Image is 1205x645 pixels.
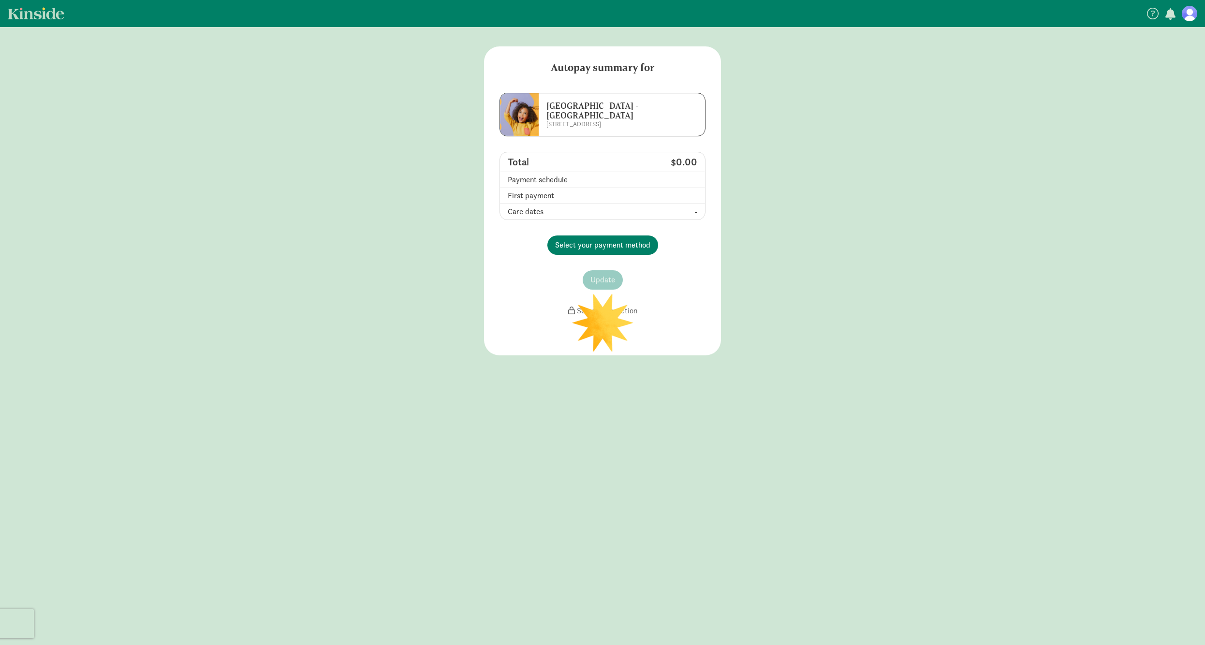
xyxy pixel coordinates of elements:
[590,274,615,286] span: Update
[500,172,627,188] td: Payment schedule
[546,101,678,120] h6: [GEOGRAPHIC_DATA] - [GEOGRAPHIC_DATA]
[500,152,627,172] td: Total
[500,204,627,220] td: Care dates
[577,306,637,316] span: Secure connection
[583,270,623,290] button: Update
[484,46,721,89] h5: Autopay summary for
[555,239,650,251] span: Select your payment method
[627,152,705,172] td: $0.00
[547,235,658,255] button: Select your payment method
[546,120,678,128] p: [STREET_ADDRESS]
[627,204,705,220] td: -
[8,7,64,19] a: Kinside
[500,188,627,204] td: First payment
